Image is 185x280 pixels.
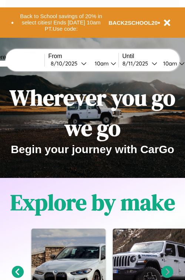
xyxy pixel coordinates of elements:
label: From [48,53,118,60]
button: Back to School savings of 20% in select cities! Ends [DATE] 10am PT.Use code: [14,11,109,34]
h1: Explore by make [10,187,175,217]
button: 10am [89,60,118,67]
div: 8 / 11 / 2025 [122,60,152,67]
b: BACK2SCHOOL20 [109,20,158,26]
div: 10am [159,60,179,67]
button: 8/10/2025 [48,60,89,67]
div: 10am [91,60,111,67]
div: 8 / 10 / 2025 [51,60,81,67]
